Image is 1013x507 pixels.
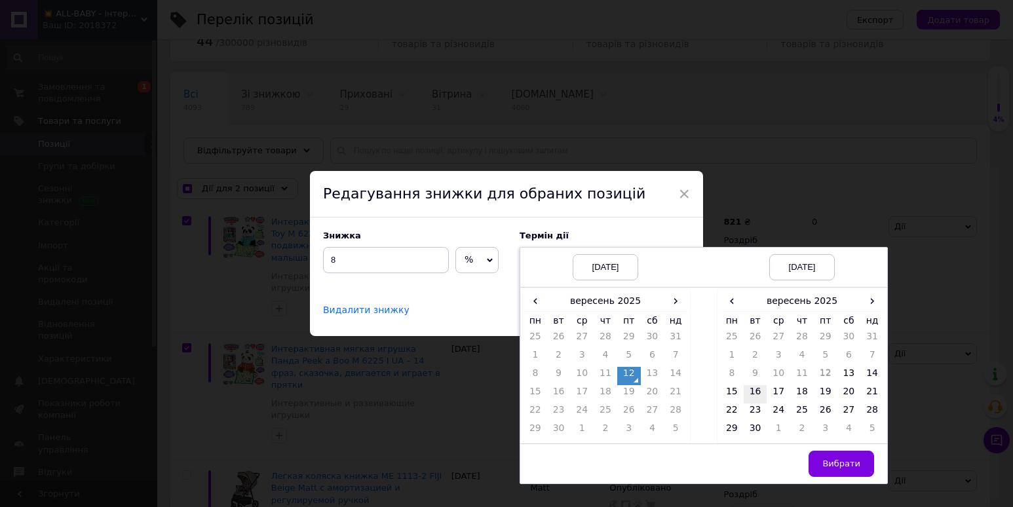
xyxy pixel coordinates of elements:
[594,422,617,440] td: 2
[570,385,594,404] td: 17
[594,330,617,348] td: 28
[790,348,814,367] td: 4
[744,385,767,404] td: 16
[664,291,687,310] span: ›
[720,291,744,310] span: ‹
[767,367,790,385] td: 10
[617,404,641,422] td: 26
[814,348,837,367] td: 5
[465,254,473,265] span: %
[547,385,571,404] td: 16
[790,385,814,404] td: 18
[860,330,884,348] td: 31
[860,311,884,330] th: нд
[767,422,790,440] td: 1
[323,305,410,316] span: Видалити знижку
[720,367,744,385] td: 8
[814,385,837,404] td: 19
[617,422,641,440] td: 3
[720,311,744,330] th: пн
[547,422,571,440] td: 30
[664,422,687,440] td: 5
[547,367,571,385] td: 9
[617,367,641,385] td: 12
[664,311,687,330] th: нд
[720,422,744,440] td: 29
[767,348,790,367] td: 3
[860,348,884,367] td: 7
[720,385,744,404] td: 15
[664,404,687,422] td: 28
[547,291,664,311] th: вересень 2025
[790,330,814,348] td: 28
[524,422,547,440] td: 29
[790,422,814,440] td: 2
[744,367,767,385] td: 9
[547,348,571,367] td: 2
[664,330,687,348] td: 31
[767,330,790,348] td: 27
[744,330,767,348] td: 26
[594,348,617,367] td: 4
[524,291,547,310] span: ‹
[664,348,687,367] td: 7
[323,231,361,240] span: Знижка
[524,404,547,422] td: 22
[809,451,874,477] button: Вибрати
[767,404,790,422] td: 24
[524,348,547,367] td: 1
[814,367,837,385] td: 12
[767,385,790,404] td: 17
[570,404,594,422] td: 24
[814,422,837,440] td: 3
[790,404,814,422] td: 25
[570,311,594,330] th: ср
[814,330,837,348] td: 29
[641,404,664,422] td: 27
[664,385,687,404] td: 21
[837,348,861,367] td: 6
[860,291,884,310] span: ›
[323,247,449,273] input: 0
[790,367,814,385] td: 11
[744,404,767,422] td: 23
[769,254,835,280] div: [DATE]
[641,311,664,330] th: сб
[720,404,744,422] td: 22
[860,422,884,440] td: 5
[524,311,547,330] th: пн
[323,185,645,202] span: Редагування знижки для обраних позицій
[617,330,641,348] td: 29
[860,404,884,422] td: 28
[594,385,617,404] td: 18
[570,330,594,348] td: 27
[678,183,690,205] span: ×
[641,367,664,385] td: 13
[837,385,861,404] td: 20
[837,367,861,385] td: 13
[617,348,641,367] td: 5
[744,348,767,367] td: 2
[837,404,861,422] td: 27
[547,330,571,348] td: 26
[744,311,767,330] th: вт
[744,291,861,311] th: вересень 2025
[837,311,861,330] th: сб
[860,385,884,404] td: 21
[860,367,884,385] td: 14
[524,330,547,348] td: 25
[720,348,744,367] td: 1
[720,330,744,348] td: 25
[822,459,860,468] span: Вибрати
[837,330,861,348] td: 30
[594,311,617,330] th: чт
[617,385,641,404] td: 19
[744,422,767,440] td: 30
[767,311,790,330] th: ср
[664,367,687,385] td: 14
[547,404,571,422] td: 23
[641,385,664,404] td: 20
[641,330,664,348] td: 30
[573,254,638,280] div: [DATE]
[524,367,547,385] td: 8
